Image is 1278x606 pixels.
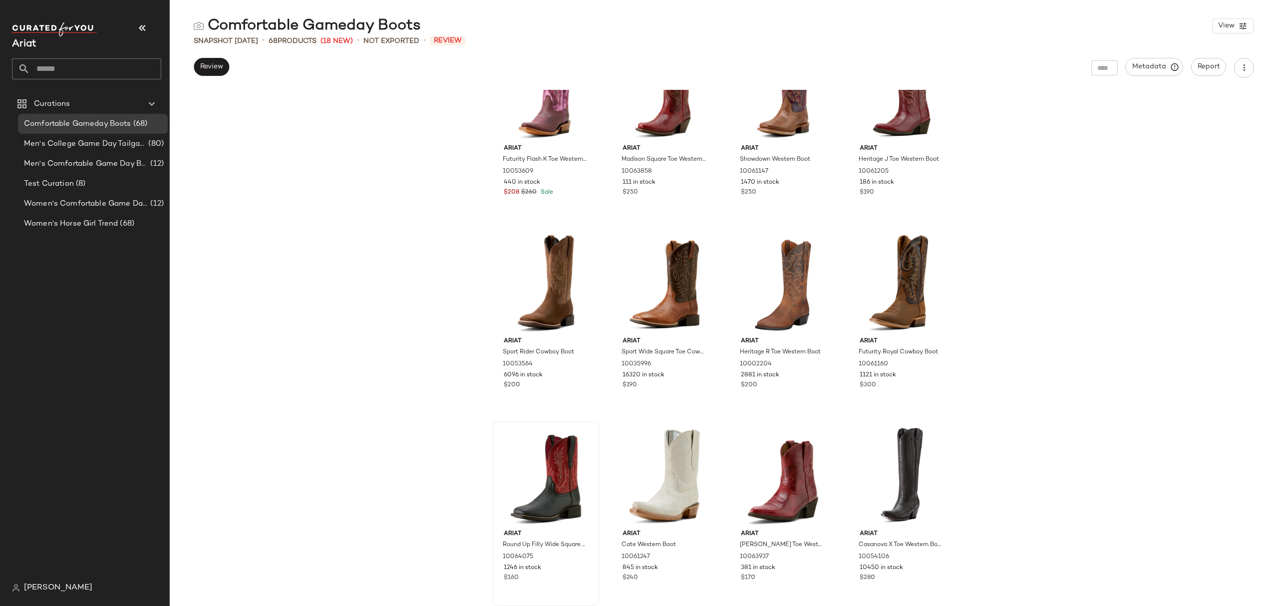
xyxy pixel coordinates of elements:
[496,425,596,526] img: 10064075_3-4_front.jpg
[1191,58,1226,76] button: Report
[24,158,148,170] span: Men's Comfortable Game Day Boots
[733,425,833,526] img: 10063937_3-4_front.jpg
[148,158,164,170] span: (12)
[741,564,775,573] span: 381 in stock
[1212,18,1254,33] button: View
[24,218,118,230] span: Women's Horse Girl Trend
[741,188,756,197] span: $250
[741,178,779,187] span: 1470 in stock
[740,167,768,176] span: 10061147
[741,144,825,153] span: Ariat
[1126,58,1183,76] button: Metadata
[320,36,353,46] span: (18 New)
[741,381,757,390] span: $200
[860,381,876,390] span: $300
[262,35,265,47] span: •
[503,360,533,369] span: 10053564
[622,553,650,562] span: 10061247
[118,218,134,230] span: (68)
[852,232,952,333] img: 10061160_3-4_front.jpg
[504,381,520,390] span: $200
[623,381,637,390] span: $190
[1218,22,1235,30] span: View
[860,564,903,573] span: 10450 in stock
[860,188,874,197] span: $190
[623,188,638,197] span: $250
[74,178,85,190] span: (8)
[859,553,889,562] span: 10054106
[622,155,706,164] span: Madison Square Toe Western Boot
[622,360,651,369] span: 10035996
[623,564,658,573] span: 845 in stock
[430,36,466,45] span: Review
[194,21,204,31] img: svg%3e
[148,198,164,210] span: (12)
[860,530,944,539] span: Ariat
[741,530,825,539] span: Ariat
[363,36,419,46] span: Not Exported
[622,348,706,357] span: Sport Wide Square Toe Cowboy Boot
[740,553,769,562] span: 10063937
[503,541,587,550] span: Round Up Filly Wide Square Toe Western Boot
[24,178,74,190] span: Test Curation
[860,574,875,583] span: $280
[741,371,779,380] span: 2881 in stock
[623,530,707,539] span: Ariat
[615,425,715,526] img: 10061247_3-4_front.jpg
[623,574,638,583] span: $240
[622,541,676,550] span: Cate Western Boot
[860,178,894,187] span: 186 in stock
[131,118,148,130] span: (68)
[24,198,148,210] span: Women's Comfortable Game Day Boots
[423,35,426,47] span: •
[496,232,596,333] img: 10053564_3-4_front.jpg
[200,63,223,71] span: Review
[741,337,825,346] span: Ariat
[622,167,652,176] span: 10063858
[503,155,587,164] span: Futurity Flash K Toe Western Boot
[740,541,824,550] span: [PERSON_NAME] Toe Western Boot
[859,155,939,164] span: Heritage J Toe Western Boot
[194,58,229,76] button: Review
[12,584,20,592] img: svg%3e
[504,144,588,153] span: Ariat
[24,138,146,150] span: Men's College Game Day Tailgate Outfits
[504,530,588,539] span: Ariat
[740,360,772,369] span: 10002204
[12,22,97,36] img: cfy_white_logo.C9jOOHJF.svg
[269,36,317,46] div: Products
[504,337,588,346] span: Ariat
[539,189,553,196] span: Sale
[24,582,92,594] span: [PERSON_NAME]
[859,348,938,357] span: Futurity Royal Cowboy Boot
[504,178,540,187] span: 440 in stock
[504,564,541,573] span: 1246 in stock
[504,574,519,583] span: $160
[740,348,821,357] span: Heritage R Toe Western Boot
[504,371,543,380] span: 6096 in stock
[859,167,889,176] span: 10061205
[623,144,707,153] span: Ariat
[860,371,896,380] span: 1121 in stock
[860,337,944,346] span: Ariat
[34,98,70,110] span: Curations
[194,16,421,36] div: Comfortable Gameday Boots
[503,167,533,176] span: 10053609
[24,118,131,130] span: Comfortable Gameday Boots
[503,348,574,357] span: Sport Rider Cowboy Boot
[615,232,715,333] img: 10035996_3-4_front.jpg
[740,155,810,164] span: Showdown Western Boot
[859,360,888,369] span: 10061160
[194,36,258,46] span: Snapshot [DATE]
[859,541,943,550] span: Casanova X Toe Western Boot
[623,337,707,346] span: Ariat
[504,188,519,197] span: $208
[269,37,278,45] span: 68
[623,371,664,380] span: 16320 in stock
[503,553,533,562] span: 10064075
[357,35,359,47] span: •
[146,138,164,150] span: (80)
[623,178,655,187] span: 111 in stock
[733,232,833,333] img: 10002204_3-4_front.jpg
[1132,62,1177,71] span: Metadata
